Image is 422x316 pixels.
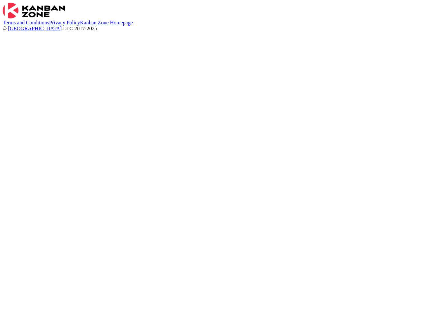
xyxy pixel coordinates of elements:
[8,26,62,31] a: [GEOGRAPHIC_DATA]
[3,26,419,32] div: © LLC 2017- 2025 .
[80,20,133,25] a: Kanban Zone Homepage
[49,20,80,25] a: Privacy Policy
[3,3,65,18] img: Kanban Zone
[3,20,49,25] a: Terms and Conditions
